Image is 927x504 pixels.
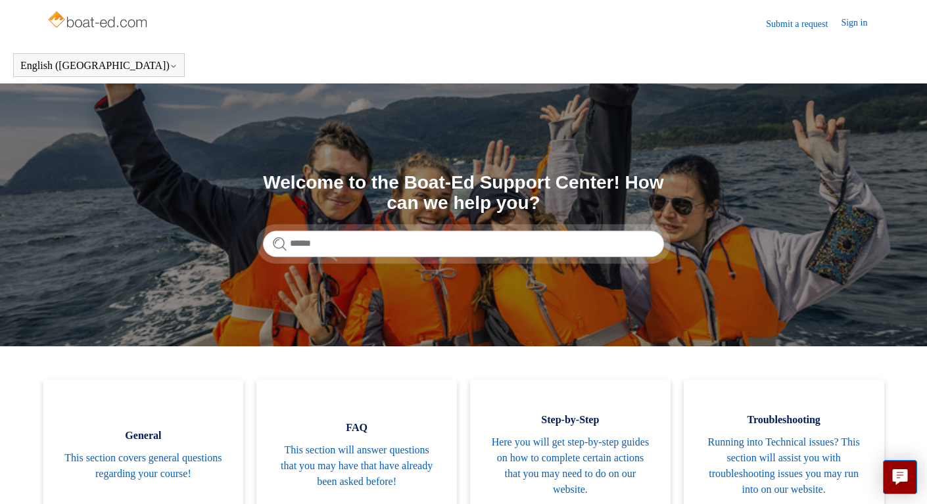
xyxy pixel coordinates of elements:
span: This section covers general questions regarding your course! [63,450,224,482]
span: General [63,428,224,444]
a: Submit a request [766,17,841,31]
span: Step-by-Step [490,412,651,428]
span: Running into Technical issues? This section will assist you with troubleshooting issues you may r... [703,434,865,497]
button: English ([GEOGRAPHIC_DATA]) [20,60,178,72]
a: Sign in [841,16,880,32]
span: Here you will get step-by-step guides on how to complete certain actions that you may need to do ... [490,434,651,497]
img: Boat-Ed Help Center home page [47,8,151,34]
span: Troubleshooting [703,412,865,428]
input: Search [263,231,664,257]
h1: Welcome to the Boat-Ed Support Center! How can we help you? [263,173,664,214]
span: FAQ [276,420,437,436]
button: Live chat [883,460,917,494]
span: This section will answer questions that you may have that have already been asked before! [276,442,437,490]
